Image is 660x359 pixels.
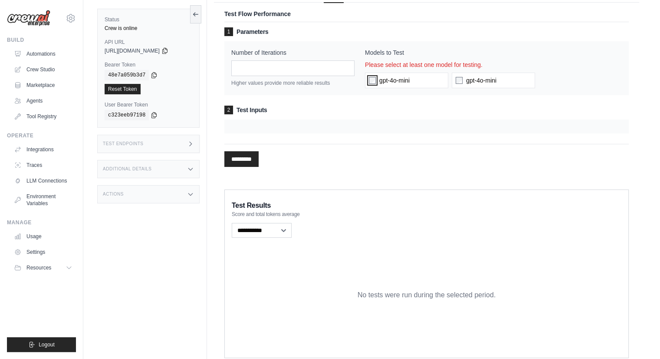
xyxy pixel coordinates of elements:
img: Logo [7,10,50,27]
a: LLM Connections [10,174,76,188]
label: Number of Iterations [231,48,355,57]
a: Traces [10,158,76,172]
a: Crew Studio [10,63,76,76]
label: Bearer Token [105,61,192,68]
code: 48e7a059b3d7 [105,70,149,80]
label: Models to Test [365,48,622,57]
span: Test Results [232,200,271,211]
h3: Test Endpoints [103,141,144,146]
a: Agents [10,94,76,108]
a: Integrations [10,143,76,156]
a: Settings [10,245,76,259]
span: 1 [224,27,233,36]
a: Automations [10,47,76,61]
div: Operate [7,132,76,139]
p: Higher values provide more reliable results [231,80,355,86]
h3: Actions [103,192,124,197]
p: Test Flow Performance [224,10,629,18]
a: Reset Token [105,84,141,94]
span: 2 [224,106,233,114]
span: gpt-4o-mini [379,76,410,85]
a: Tool Registry [10,110,76,123]
label: User Bearer Token [105,101,192,108]
span: Logout [39,341,55,348]
div: Please select at least one model for testing. [365,60,622,69]
input: gpt-4o-mini [369,77,376,84]
button: Logout [7,337,76,352]
button: Resources [10,261,76,275]
span: Resources [26,264,51,271]
label: Status [105,16,192,23]
h3: Test Inputs [224,106,629,114]
iframe: Chat Widget [617,317,660,359]
h3: Parameters [224,27,629,36]
div: Build [7,37,76,43]
a: Environment Variables [10,189,76,210]
span: Score and total tokens average [232,211,300,218]
p: No tests were run during the selected period. [358,290,496,300]
span: [URL][DOMAIN_NAME] [105,47,160,54]
a: Usage [10,229,76,243]
h3: Additional Details [103,166,151,172]
div: Manage [7,219,76,226]
label: API URL [105,39,192,46]
input: gpt-4o-mini [456,77,463,84]
a: Marketplace [10,78,76,92]
code: c323eeb97198 [105,110,149,120]
span: gpt-4o-mini [466,76,496,85]
div: Crew is online [105,25,192,32]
